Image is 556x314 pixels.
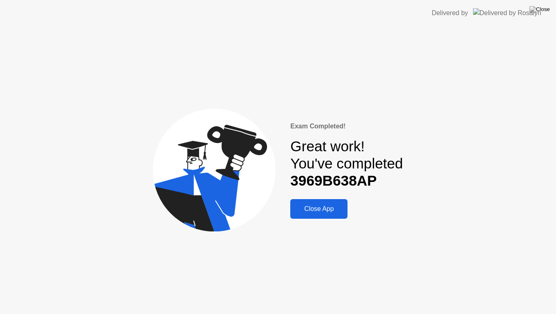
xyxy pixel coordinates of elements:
[293,205,345,213] div: Close App
[473,8,541,18] img: Delivered by Rosalyn
[432,8,468,18] div: Delivered by
[290,138,403,190] div: Great work! You've completed
[290,199,347,219] button: Close App
[290,173,377,188] b: 3969B638AP
[290,121,403,131] div: Exam Completed!
[529,6,550,13] img: Close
